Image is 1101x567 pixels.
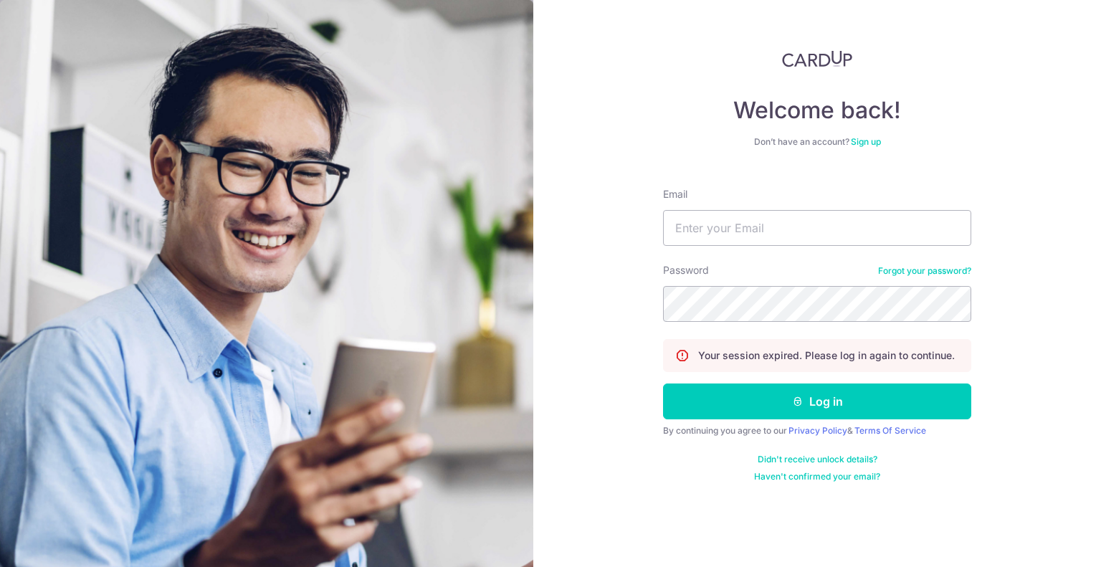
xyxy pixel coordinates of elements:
a: Didn't receive unlock details? [758,454,877,465]
a: Haven't confirmed your email? [754,471,880,482]
p: Your session expired. Please log in again to continue. [698,348,955,363]
a: Privacy Policy [788,425,847,436]
img: CardUp Logo [782,50,852,67]
div: By continuing you agree to our & [663,425,971,437]
div: Don’t have an account? [663,136,971,148]
a: Forgot your password? [878,265,971,277]
a: Sign up [851,136,881,147]
input: Enter your Email [663,210,971,246]
label: Email [663,187,687,201]
label: Password [663,263,709,277]
a: Terms Of Service [854,425,926,436]
h4: Welcome back! [663,96,971,125]
button: Log in [663,383,971,419]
